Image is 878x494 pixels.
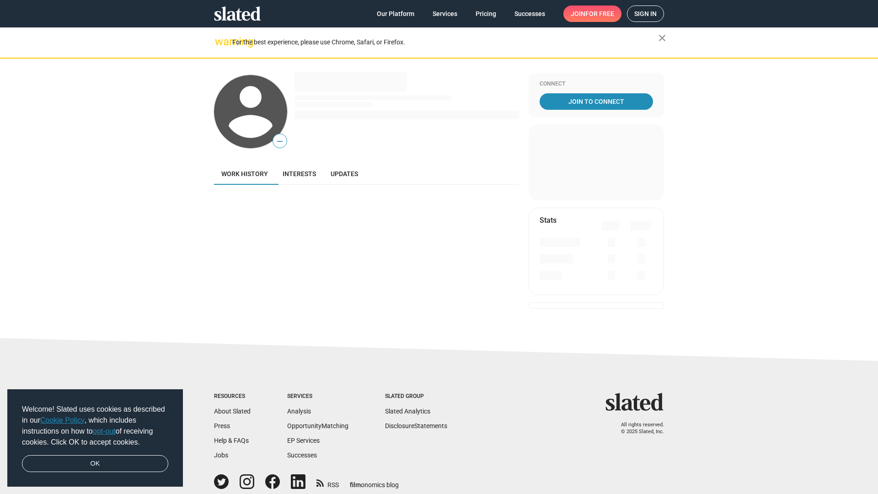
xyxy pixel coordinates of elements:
[214,408,251,415] a: About Slated
[214,393,251,400] div: Resources
[214,163,275,185] a: Work history
[385,393,447,400] div: Slated Group
[514,5,545,22] span: Successes
[7,389,183,487] div: cookieconsent
[540,215,557,225] mat-card-title: Stats
[214,451,228,459] a: Jobs
[634,6,657,21] span: Sign in
[585,5,614,22] span: for free
[283,170,316,177] span: Interests
[215,36,226,47] mat-icon: warning
[571,5,614,22] span: Join
[323,163,365,185] a: Updates
[287,393,348,400] div: Services
[425,5,465,22] a: Services
[540,81,653,88] div: Connect
[287,451,317,459] a: Successes
[93,427,116,435] a: opt-out
[369,5,422,22] a: Our Platform
[657,32,668,43] mat-icon: close
[331,170,358,177] span: Updates
[221,170,268,177] span: Work history
[232,36,658,48] div: For the best experience, please use Chrome, Safari, or Firefox.
[350,473,399,489] a: filmonomics blog
[273,135,287,147] span: —
[40,416,85,424] a: Cookie Policy
[540,93,653,110] a: Join To Connect
[22,455,168,473] a: dismiss cookie message
[287,408,311,415] a: Analysis
[385,408,430,415] a: Slated Analytics
[22,404,168,448] span: Welcome! Slated uses cookies as described in our , which includes instructions on how to of recei...
[287,422,348,430] a: OpportunityMatching
[377,5,414,22] span: Our Platform
[507,5,552,22] a: Successes
[214,437,249,444] a: Help & FAQs
[476,5,496,22] span: Pricing
[287,437,320,444] a: EP Services
[433,5,457,22] span: Services
[275,163,323,185] a: Interests
[468,5,503,22] a: Pricing
[611,422,664,435] p: All rights reserved. © 2025 Slated, Inc.
[316,475,339,489] a: RSS
[350,481,361,489] span: film
[385,422,447,430] a: DisclosureStatements
[541,93,651,110] span: Join To Connect
[214,422,230,430] a: Press
[563,5,621,22] a: Joinfor free
[627,5,664,22] a: Sign in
